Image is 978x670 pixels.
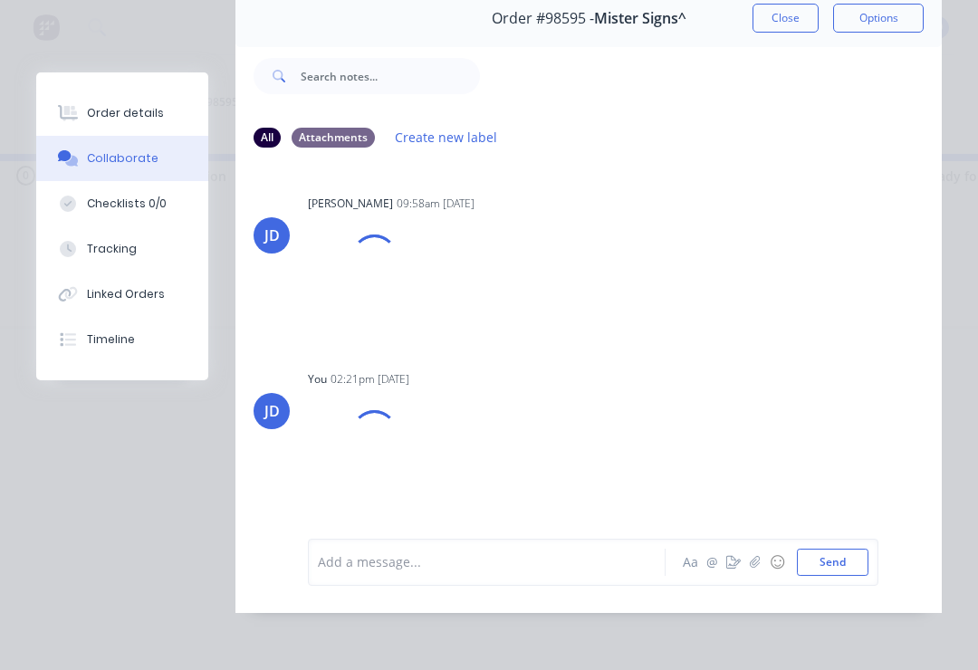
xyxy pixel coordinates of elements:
span: Order #98595 - [492,10,594,27]
div: Timeline [87,331,135,348]
button: Checklists 0/0 [36,181,208,226]
input: Search notes... [301,58,480,94]
button: Collaborate [36,136,208,181]
div: 02:21pm [DATE] [331,371,409,388]
button: ☺ [766,551,788,573]
button: Order details [36,91,208,136]
div: Collaborate [87,150,158,167]
div: [PERSON_NAME] [308,196,393,212]
button: Options [833,4,924,33]
button: Tracking [36,226,208,272]
button: Aa [679,551,701,573]
div: All [254,128,281,148]
button: Close [753,4,819,33]
button: Timeline [36,317,208,362]
button: Linked Orders [36,272,208,317]
div: JD [264,400,280,422]
div: Linked Orders [87,286,165,302]
span: Mister Signs^ [594,10,686,27]
div: Checklists 0/0 [87,196,167,212]
div: JD [264,225,280,246]
button: Send [797,549,868,576]
div: Order details [87,105,164,121]
button: @ [701,551,723,573]
div: 09:58am [DATE] [397,196,475,212]
div: Tracking [87,241,137,257]
div: You [308,371,327,388]
button: Create new label [386,125,507,149]
div: Attachments [292,128,375,148]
